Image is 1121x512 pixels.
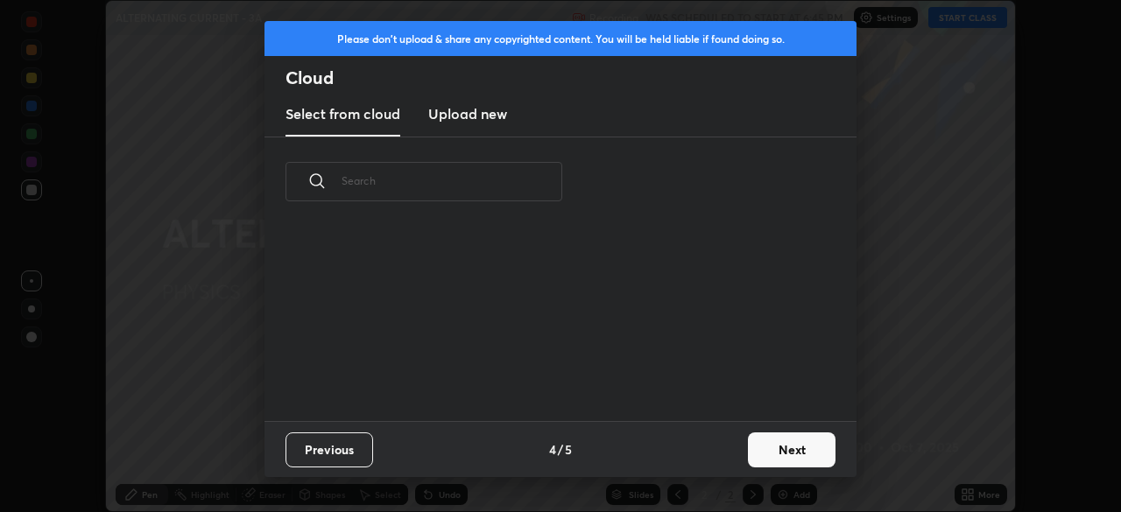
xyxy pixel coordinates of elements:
h4: 4 [549,440,556,459]
button: Next [748,432,835,467]
h3: Select from cloud [286,103,400,124]
div: Please don't upload & share any copyrighted content. You will be held liable if found doing so. [264,21,857,56]
h3: Upload new [428,103,507,124]
button: Previous [286,432,373,467]
div: grid [264,221,835,421]
input: Search [342,144,562,218]
h4: 5 [565,440,572,459]
h2: Cloud [286,67,857,89]
h4: / [558,440,563,459]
